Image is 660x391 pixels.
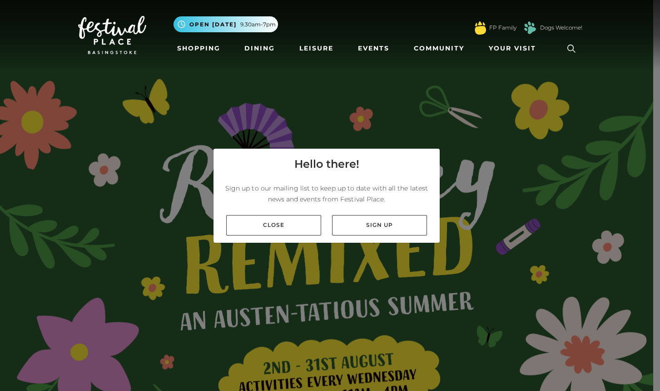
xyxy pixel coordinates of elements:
p: Sign up to our mailing list to keep up to date with all the latest news and events from Festival ... [221,183,432,205]
a: Dining [241,40,278,57]
a: FP Family [489,24,516,32]
a: Your Visit [485,40,544,57]
a: Sign up [332,215,427,236]
a: Leisure [296,40,337,57]
a: Dogs Welcome! [540,24,582,32]
h4: Hello there! [294,156,359,172]
a: Events [354,40,393,57]
img: Festival Place Logo [78,16,146,54]
span: 9.30am-7pm [240,20,276,29]
span: Your Visit [489,44,536,53]
button: Open [DATE] 9.30am-7pm [174,16,278,32]
span: Open [DATE] [189,20,237,29]
a: Shopping [174,40,224,57]
a: Community [410,40,468,57]
a: Close [226,215,321,236]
